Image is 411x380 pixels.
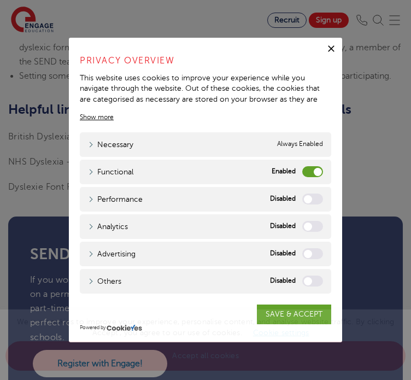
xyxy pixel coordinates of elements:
[253,329,309,337] a: Cookie settings
[88,139,133,150] a: Necessary
[5,341,406,371] a: Accept all cookies
[88,276,121,287] a: Others
[88,166,133,178] a: Functional
[88,194,143,205] a: Performance
[80,54,331,67] h4: Privacy Overview
[277,139,323,150] span: Always Enabled
[5,318,406,360] span: We use cookies to improve your experience, personalise content, and analyse website traffic. By c...
[88,248,136,260] a: Advertising
[88,221,128,232] a: Analytics
[257,305,331,324] a: SAVE & ACCEPT
[80,112,114,122] a: Show more
[80,73,331,115] div: This website uses cookies to improve your experience while you navigate through the website. Out ...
